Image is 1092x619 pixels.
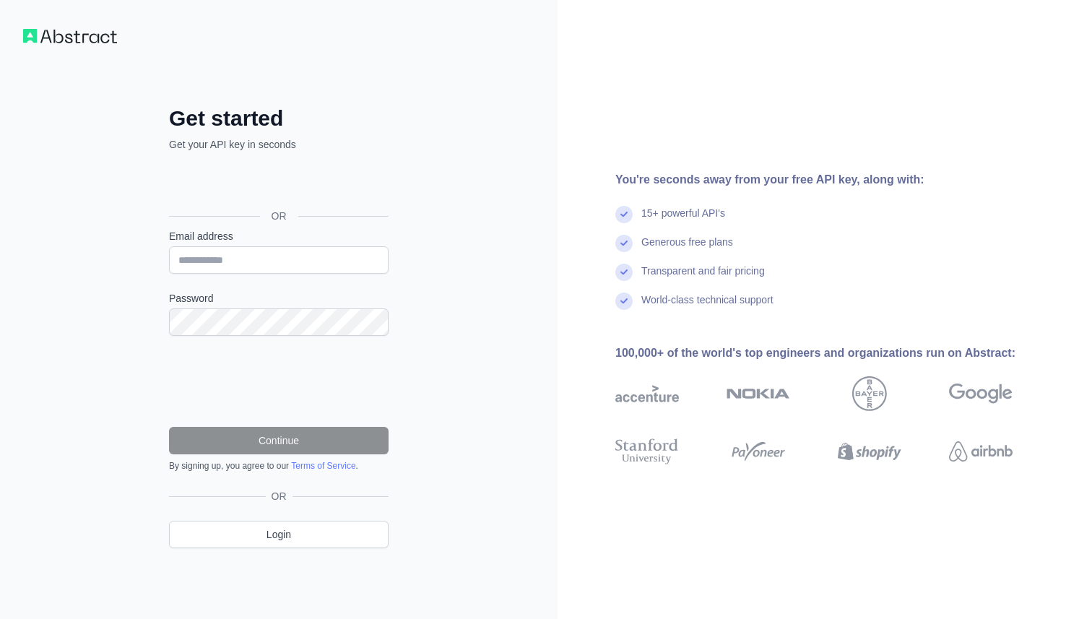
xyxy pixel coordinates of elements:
div: By signing up, you agree to our . [169,460,389,472]
iframe: reCAPTCHA [169,353,389,410]
h2: Get started [169,105,389,131]
span: OR [260,209,298,223]
img: check mark [615,264,633,281]
div: World-class technical support [641,293,773,321]
img: airbnb [949,436,1013,467]
img: Workflow [23,29,117,43]
a: Login [169,521,389,548]
img: stanford university [615,436,679,467]
label: Password [169,291,389,306]
img: nokia [727,376,790,411]
button: Continue [169,427,389,454]
img: check mark [615,206,633,223]
img: check mark [615,293,633,310]
div: 15+ powerful API's [641,206,725,235]
img: check mark [615,235,633,252]
div: Generous free plans [641,235,733,264]
iframe: Sign in with Google Button [162,168,393,199]
img: bayer [852,376,887,411]
img: payoneer [727,436,790,467]
label: Email address [169,229,389,243]
img: accenture [615,376,679,411]
img: shopify [838,436,901,467]
p: Get your API key in seconds [169,137,389,152]
span: OR [266,489,292,503]
div: 100,000+ of the world's top engineers and organizations run on Abstract: [615,345,1059,362]
a: Terms of Service [291,461,355,471]
img: google [949,376,1013,411]
div: Transparent and fair pricing [641,264,765,293]
div: You're seconds away from your free API key, along with: [615,171,1059,189]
